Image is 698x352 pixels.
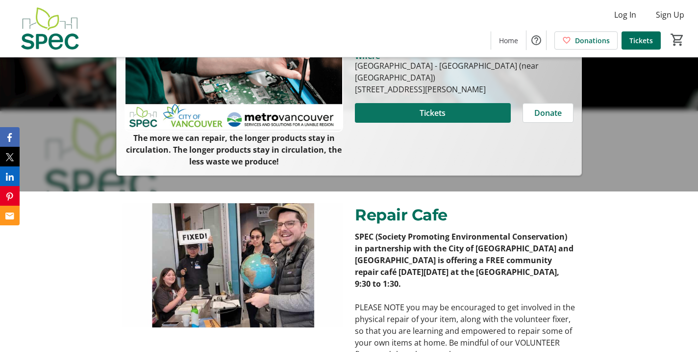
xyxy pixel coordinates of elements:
button: Tickets [355,103,511,123]
div: [STREET_ADDRESS][PERSON_NAME] [355,83,573,95]
button: Donate [523,103,573,123]
strong: SPEC (Society Promoting Environmental Conservation) in partnership with the City of [GEOGRAPHIC_D... [355,231,573,289]
span: Tickets [420,107,446,119]
button: Help [526,30,546,50]
span: Log In [614,9,636,21]
span: Sign Up [656,9,684,21]
div: [GEOGRAPHIC_DATA] - [GEOGRAPHIC_DATA] (near [GEOGRAPHIC_DATA]) [355,60,573,83]
a: Tickets [622,31,661,50]
img: SPEC's Logo [6,4,93,53]
button: Sign Up [648,7,692,23]
span: Home [499,35,518,46]
span: Tickets [629,35,653,46]
a: Donations [554,31,618,50]
img: Campaign CTA Media Photo [125,9,343,132]
strong: The more we can repair, the longer products stay in circulation. The longer products stay in circ... [126,133,342,167]
span: Donations [575,35,610,46]
img: undefined [122,203,343,328]
p: Repair Cafe [355,203,576,227]
button: Log In [606,7,644,23]
button: Cart [669,31,686,49]
span: Donate [534,107,562,119]
a: Home [491,31,526,50]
